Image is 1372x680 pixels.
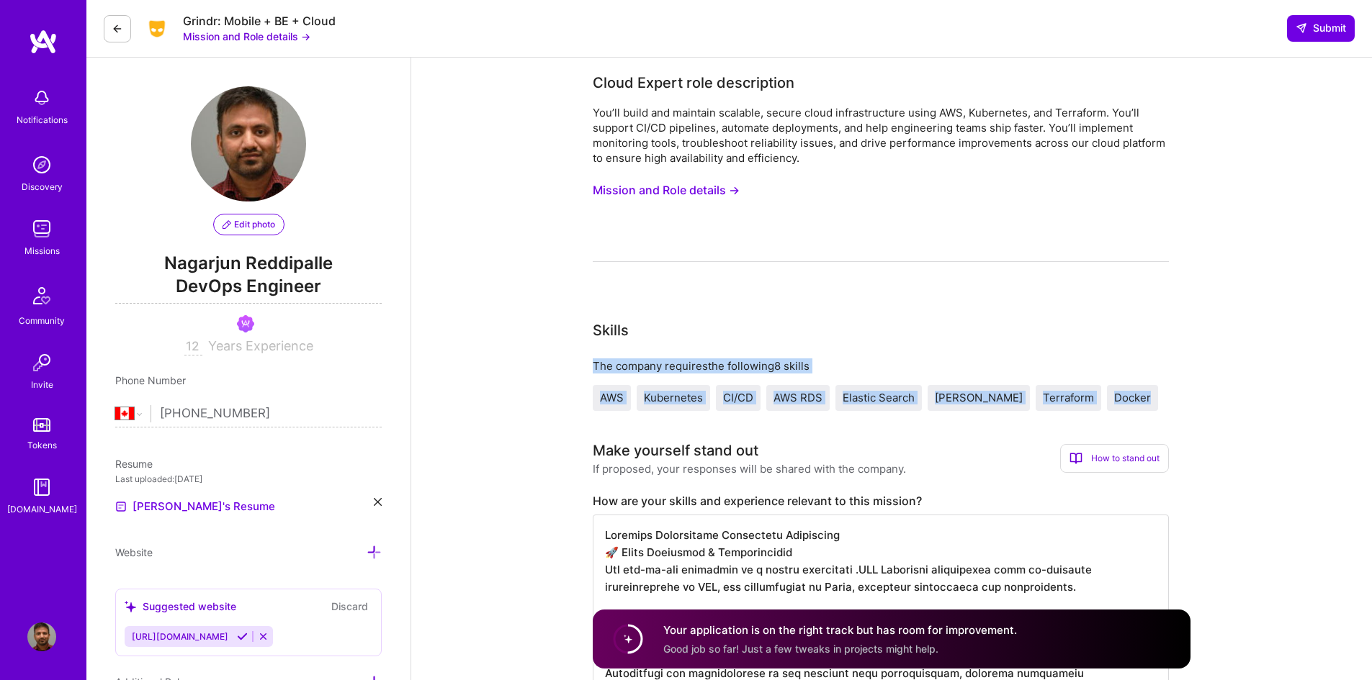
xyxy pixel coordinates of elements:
img: discovery [27,150,56,179]
i: icon Close [374,498,382,506]
i: Reject [258,631,269,642]
span: Edit photo [223,218,275,231]
span: Phone Number [115,374,186,386]
span: Years Experience [208,338,313,353]
i: icon PencilPurple [223,220,231,229]
input: XX [184,338,202,355]
span: AWS [600,391,624,404]
span: Good job so far! Just a few tweaks in projects might help. [663,642,938,654]
label: How are your skills and experience relevant to this mission? [593,494,1169,509]
img: User Avatar [191,86,306,201]
span: Terraform [1043,391,1094,404]
div: Last uploaded: [DATE] [115,471,382,486]
div: Community [19,313,65,328]
img: Community [24,278,59,313]
img: logo [29,29,58,55]
span: Nagarjun Reddipalle [115,253,382,274]
img: Invite [27,348,56,377]
div: Skills [593,319,629,341]
button: Mission and Role details → [593,177,740,204]
i: icon LeftArrowDark [112,23,123,35]
a: User Avatar [24,622,60,651]
span: [URL][DOMAIN_NAME] [132,631,228,642]
div: Grindr: Mobile + BE + Cloud [183,14,336,29]
i: icon SuggestedTeams [125,601,137,613]
span: Resume [115,458,153,470]
img: User Avatar [27,622,56,651]
div: How to stand out [1060,444,1169,473]
i: icon SendLight [1296,22,1307,34]
img: bell [27,83,56,112]
div: You’ll build and maintain scalable, secure cloud infrastructure using AWS, Kubernetes, and Terraf... [593,105,1169,166]
img: Company Logo [143,18,171,40]
button: Discard [327,598,372,615]
span: Docker [1114,391,1151,404]
div: Invite [31,377,53,392]
span: [PERSON_NAME] [935,391,1023,404]
i: icon BookOpen [1070,452,1082,465]
div: If proposed, your responses will be shared with the company. [593,461,906,476]
span: DevOps Engineer [115,274,382,304]
div: [DOMAIN_NAME] [7,502,77,517]
div: The company requires the following 8 skills [593,358,1169,373]
div: Missions [24,243,60,258]
img: guide book [27,473,56,502]
span: Website [115,546,153,558]
img: teamwork [27,214,56,243]
div: Discovery [22,179,63,194]
a: [PERSON_NAME]'s Resume [115,498,275,515]
button: Submit [1287,15,1355,41]
span: CI/CD [723,391,753,404]
i: Accept [237,631,248,642]
span: Submit [1296,21,1346,35]
div: Cloud Expert role description [593,72,794,94]
img: Been on Mission [237,315,254,332]
span: AWS RDS [774,391,822,404]
img: Resume [115,501,127,512]
span: Elastic Search [843,391,915,404]
img: tokens [33,418,50,432]
span: Kubernetes [644,391,703,404]
div: Notifications [17,112,68,127]
div: Make yourself stand out [593,440,758,461]
div: Suggested website [125,599,236,614]
button: Mission and Role details → [183,29,310,44]
h4: Your application is on the right track but has room for improvement. [663,622,1017,638]
input: +1 (000) 000-0000 [160,393,382,435]
button: Edit photo [213,214,284,235]
div: Tokens [27,438,57,453]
